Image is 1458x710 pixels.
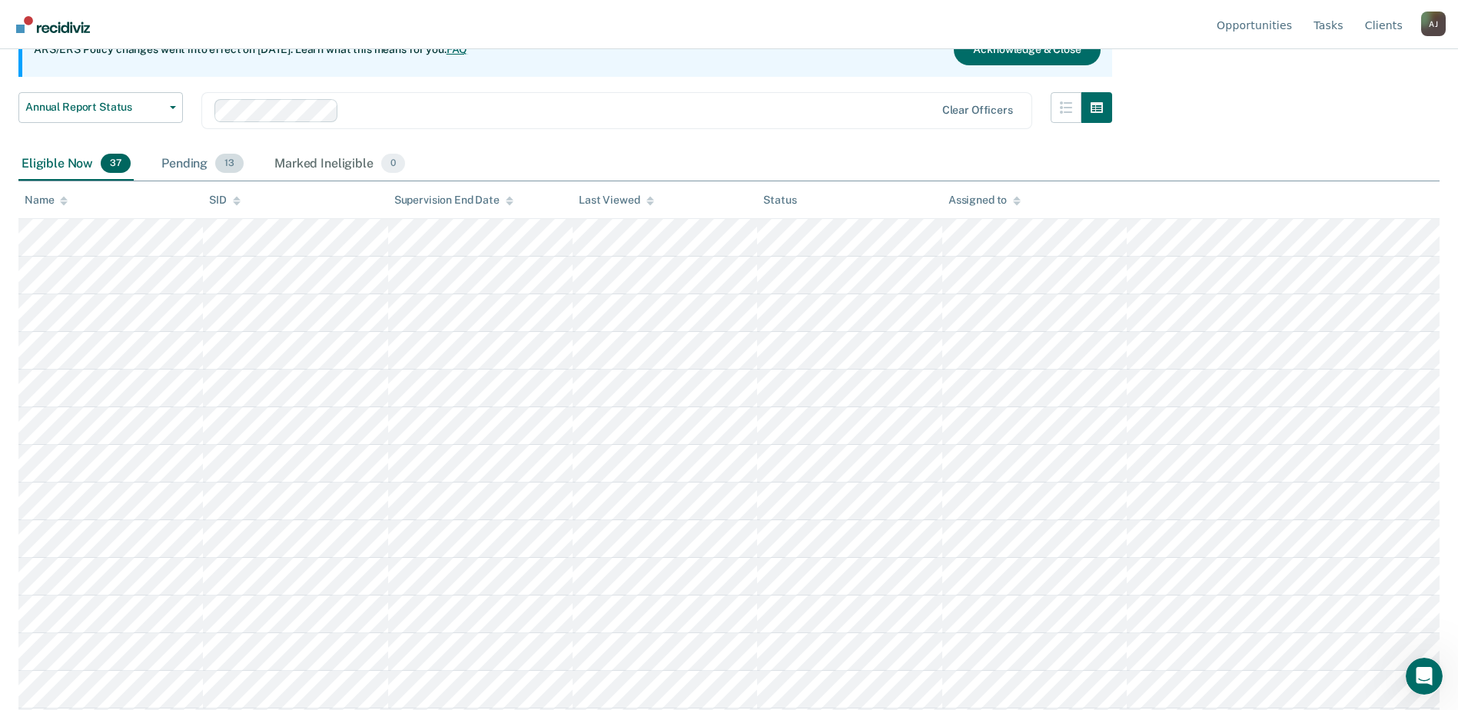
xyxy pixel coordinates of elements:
[954,35,1100,65] button: Acknowledge & Close
[34,42,467,58] p: ARS/ERS Policy changes went into effect on [DATE]. Learn what this means for you:
[763,194,796,207] div: Status
[209,194,241,207] div: SID
[101,154,131,174] span: 37
[215,154,244,174] span: 13
[158,148,247,181] div: Pending13
[18,92,183,123] button: Annual Report Status
[16,16,90,33] img: Recidiviz
[1406,658,1443,695] iframe: Intercom live chat
[1421,12,1446,36] div: A J
[394,194,513,207] div: Supervision End Date
[18,148,134,181] div: Eligible Now37
[579,194,653,207] div: Last Viewed
[1421,12,1446,36] button: Profile dropdown button
[942,104,1013,117] div: Clear officers
[25,101,164,114] span: Annual Report Status
[271,148,408,181] div: Marked Ineligible0
[447,43,468,55] a: FAQ
[381,154,405,174] span: 0
[25,194,68,207] div: Name
[948,194,1021,207] div: Assigned to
